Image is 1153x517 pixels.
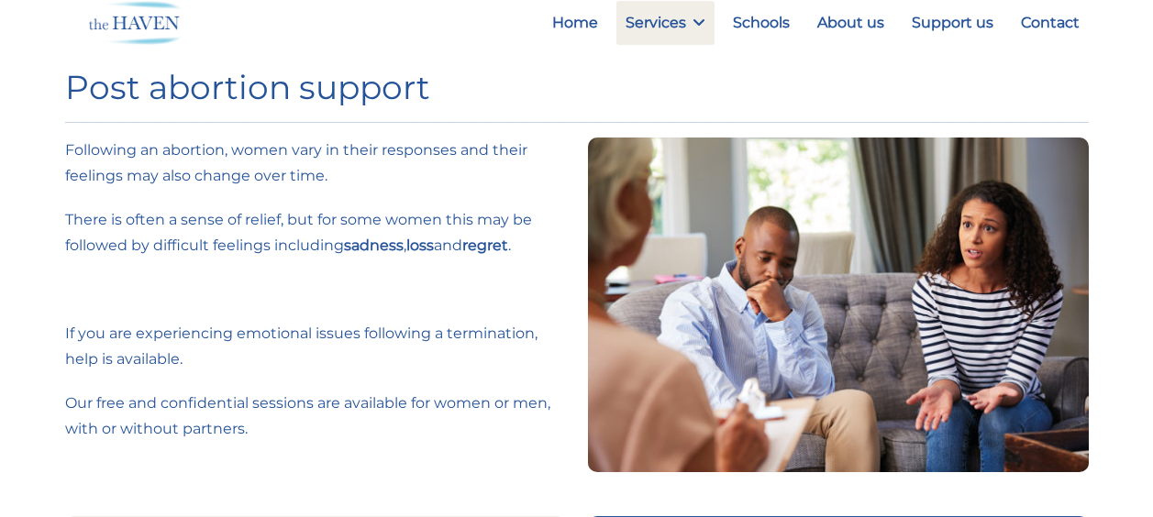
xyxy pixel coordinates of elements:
p: If you are experiencing emotional issues following a termination, help is available. [65,321,566,372]
a: Schools [724,1,799,45]
strong: sadness [344,236,404,254]
p: Following an abortion, women vary in their responses and their feelings may also change over time. [65,137,566,189]
a: About us [808,1,893,45]
a: Services [616,1,715,45]
a: Contact [1012,1,1089,45]
h1: Post abortion support [65,68,1089,107]
strong: regret [462,236,508,254]
a: Home [543,1,607,45]
img: Young couple in crisis trying solve problem during counselling [588,137,1089,471]
a: Support us [903,1,1003,45]
strong: loss [406,236,434,254]
p: Our free and confidential sessions are available for women or men, with or without partners. [65,390,566,442]
p: There is often a sense of relief, but for some women this may be followed by difficult feelings i... [65,207,566,258]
